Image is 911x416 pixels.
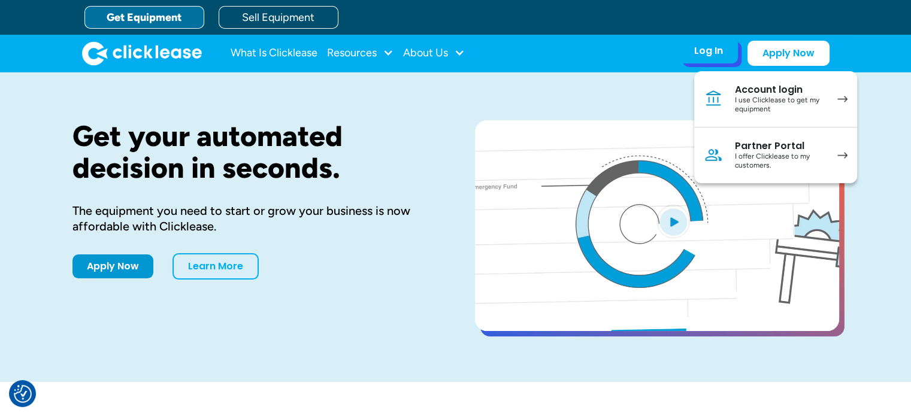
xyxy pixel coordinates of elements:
div: Log In [694,45,723,57]
a: Partner PortalI offer Clicklease to my customers. [694,127,857,183]
a: Get Equipment [84,6,204,29]
img: Person icon [704,145,723,165]
button: Consent Preferences [14,385,32,403]
h1: Get your automated decision in seconds. [72,120,437,184]
div: About Us [403,41,465,65]
img: Clicklease logo [82,41,202,65]
img: Blue play button logo on a light blue circular background [657,205,689,238]
div: The equipment you need to start or grow your business is now affordable with Clicklease. [72,203,437,234]
a: What Is Clicklease [231,41,317,65]
div: Account login [735,84,825,96]
a: home [82,41,202,65]
div: I use Clicklease to get my equipment [735,96,825,114]
div: I offer Clicklease to my customers. [735,152,825,171]
img: arrow [837,152,848,159]
img: arrow [837,96,848,102]
img: Bank icon [704,89,723,108]
a: Sell Equipment [219,6,338,29]
a: Apply Now [72,254,153,278]
div: Resources [327,41,394,65]
a: Account loginI use Clicklease to get my equipment [694,71,857,127]
a: Apply Now [747,41,830,66]
div: Partner Portal [735,140,825,152]
a: open lightbox [475,120,839,331]
nav: Log In [694,71,857,183]
img: Revisit consent button [14,385,32,403]
a: Learn More [172,253,259,280]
